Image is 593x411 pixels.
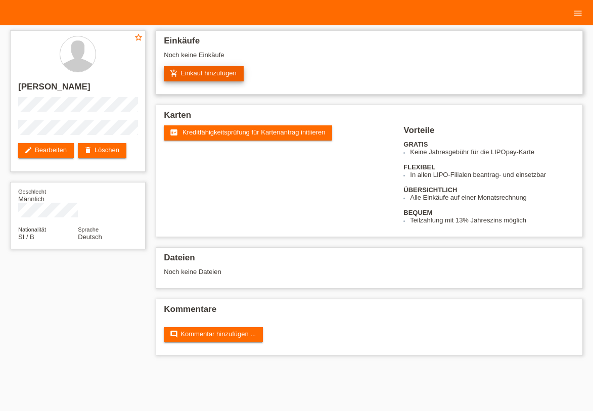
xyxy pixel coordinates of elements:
[403,141,428,148] b: GRATIS
[164,36,575,51] h2: Einkäufe
[18,143,74,158] a: editBearbeiten
[410,171,575,178] li: In allen LIPO-Filialen beantrag- und einsetzbar
[568,10,588,16] a: menu
[134,33,143,42] i: star_border
[170,330,178,338] i: comment
[164,51,575,66] div: Noch keine Einkäufe
[18,233,34,241] span: Slowenien / B / 09.09.2022
[18,226,46,233] span: Nationalität
[18,188,78,203] div: Männlich
[170,69,178,77] i: add_shopping_cart
[183,128,326,136] span: Kreditfähigkeitsprüfung für Kartenantrag initiieren
[410,148,575,156] li: Keine Jahresgebühr für die LIPOpay-Karte
[78,226,99,233] span: Sprache
[164,304,575,319] h2: Kommentare
[164,110,575,125] h2: Karten
[164,253,575,268] h2: Dateien
[18,82,138,97] h2: [PERSON_NAME]
[403,125,575,141] h2: Vorteile
[164,327,263,342] a: commentKommentar hinzufügen ...
[164,66,244,81] a: add_shopping_cartEinkauf hinzufügen
[78,143,126,158] a: deleteLöschen
[403,209,432,216] b: BEQUEM
[134,33,143,43] a: star_border
[164,268,460,276] div: Noch keine Dateien
[24,146,32,154] i: edit
[84,146,92,154] i: delete
[403,163,435,171] b: FLEXIBEL
[410,194,575,201] li: Alle Einkäufe auf einer Monatsrechnung
[78,233,102,241] span: Deutsch
[170,128,178,136] i: fact_check
[164,125,332,141] a: fact_check Kreditfähigkeitsprüfung für Kartenantrag initiieren
[573,8,583,18] i: menu
[403,186,457,194] b: ÜBERSICHTLICH
[410,216,575,224] li: Teilzahlung mit 13% Jahreszins möglich
[18,189,46,195] span: Geschlecht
